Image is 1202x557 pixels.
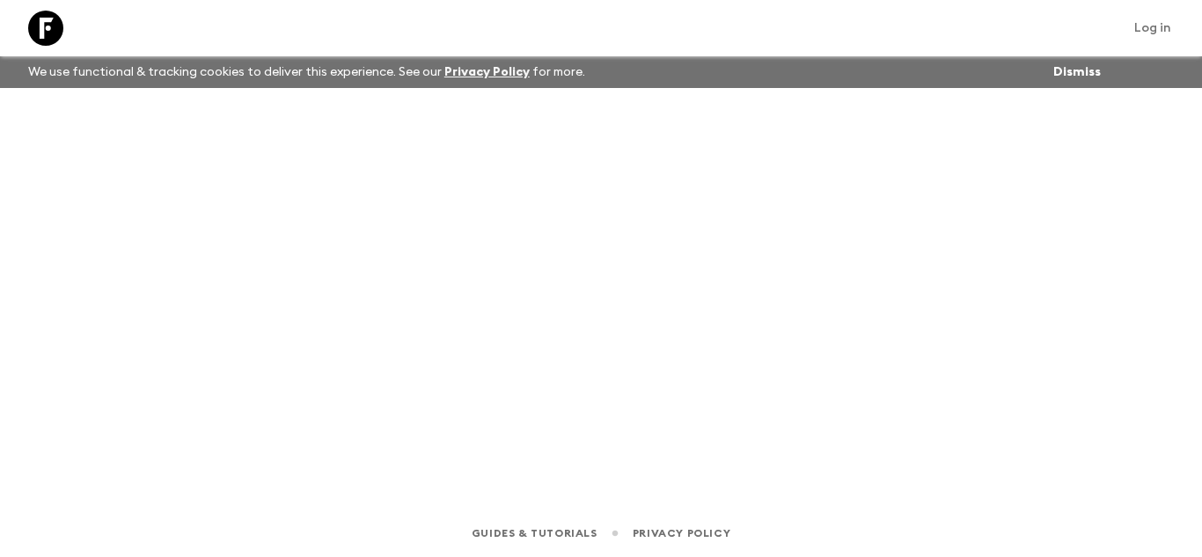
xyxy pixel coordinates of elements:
[1125,16,1181,40] a: Log in
[1049,60,1105,84] button: Dismiss
[444,66,530,78] a: Privacy Policy
[472,524,597,543] a: Guides & Tutorials
[21,56,592,88] p: We use functional & tracking cookies to deliver this experience. See our for more.
[633,524,730,543] a: Privacy Policy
